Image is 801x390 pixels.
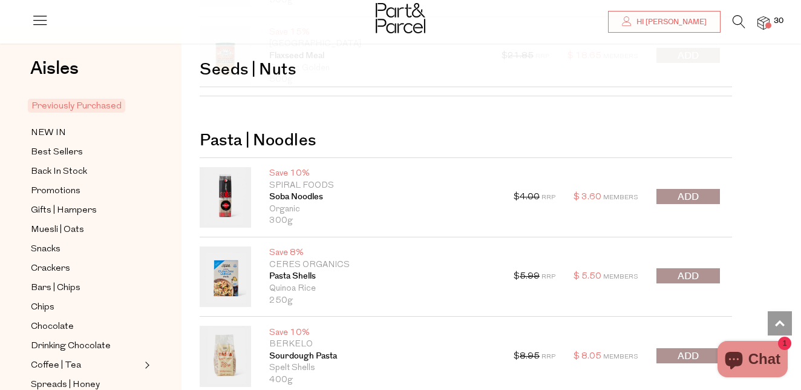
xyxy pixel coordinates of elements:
[200,44,732,87] h2: Seeds | Nuts
[771,16,786,27] span: 30
[514,352,520,361] span: $
[574,193,580,202] span: $
[269,191,495,203] a: Soba Noodles
[541,274,555,280] span: RRP
[541,354,555,360] span: RRP
[520,352,540,361] s: 8.95
[376,3,425,33] img: Part&Parcel
[31,99,141,113] a: Previously Purchased
[514,272,520,281] span: $
[31,126,66,140] span: NEW IN
[31,164,141,179] a: Back In Stock
[31,203,141,218] a: Gifts | Hampers
[31,261,141,276] a: Crackers
[608,11,721,33] a: Hi [PERSON_NAME]
[31,165,87,179] span: Back In Stock
[541,194,555,201] span: RRP
[31,145,83,160] span: Best Sellers
[581,193,601,202] span: 3.60
[633,17,707,27] span: Hi [PERSON_NAME]
[269,339,495,351] p: Berkelo
[31,320,74,334] span: Chocolate
[520,272,540,281] s: 5.99
[581,352,601,361] span: 8.05
[31,300,54,315] span: Chips
[30,59,79,90] a: Aisles
[269,259,495,271] p: Ceres Organics
[31,339,111,354] span: Drinking Chocolate
[269,168,495,180] p: Save 10%
[269,327,495,339] p: Save 10%
[269,180,495,192] p: Spiral Foods
[31,125,141,140] a: NEW IN
[31,262,70,276] span: Crackers
[31,300,141,315] a: Chips
[31,183,141,199] a: Promotions
[574,272,580,281] span: $
[269,283,495,295] p: Quinoa Rice
[520,193,540,202] s: 4.00
[574,352,580,361] span: $
[269,362,495,374] p: Spelt Shells
[757,16,770,29] a: 30
[269,374,495,386] p: 400g
[30,55,79,82] span: Aisles
[269,203,495,216] p: Organic
[603,194,638,201] span: Members
[581,272,601,281] span: 5.50
[31,242,141,257] a: Snacks
[269,351,495,363] a: Sourdough Pasta
[200,114,732,158] h2: Pasta | Noodles
[31,222,141,237] a: Muesli | Oats
[31,358,141,373] a: Coffee | Tea
[31,339,141,354] a: Drinking Chocolate
[31,223,84,237] span: Muesli | Oats
[31,145,141,160] a: Best Sellers
[603,274,638,280] span: Members
[31,242,60,257] span: Snacks
[31,359,81,373] span: Coffee | Tea
[31,184,80,199] span: Promotions
[603,354,638,360] span: Members
[31,280,141,296] a: Bars | Chips
[31,203,97,218] span: Gifts | Hampers
[714,341,791,380] inbox-online-store-chat: Shopify online store chat
[269,215,495,227] p: 300g
[31,319,141,334] a: Chocolate
[514,193,520,202] span: $
[142,358,150,372] button: Expand/Collapse Coffee | Tea
[31,281,80,296] span: Bars | Chips
[269,271,495,283] a: Pasta Shells
[269,295,495,307] p: 250g
[28,99,125,113] span: Previously Purchased
[269,247,495,259] p: Save 8%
